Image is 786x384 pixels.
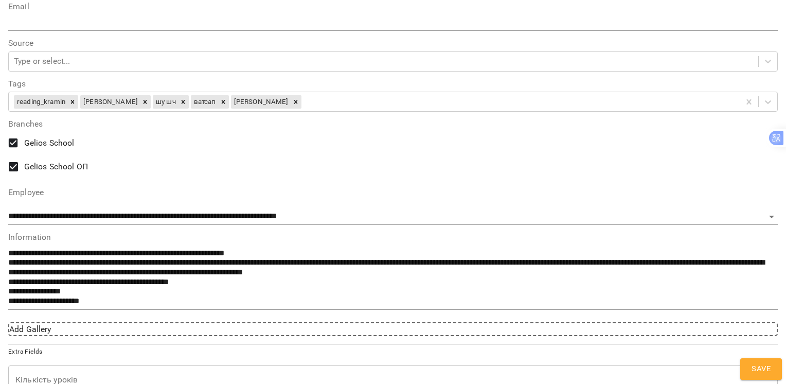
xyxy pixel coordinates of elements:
div: reading_kramin [14,95,67,109]
label: Tags [8,80,778,88]
label: Employee [8,188,778,197]
div: [PERSON_NAME] [231,95,290,109]
button: Save [740,358,782,380]
div: Add Gallery [8,322,778,337]
label: Branches [8,120,778,128]
span: Gelios School [24,137,75,149]
div: Type or select... [14,55,70,67]
label: Email [8,3,778,11]
label: Source [8,39,778,47]
label: Information [8,233,778,241]
div: шу шч [153,95,177,109]
span: Extra Fields [8,348,43,355]
span: Save [752,362,771,376]
span: Gelios School ОП [24,161,88,173]
div: ватсап [191,95,218,109]
div: [PERSON_NAME] [80,95,139,109]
